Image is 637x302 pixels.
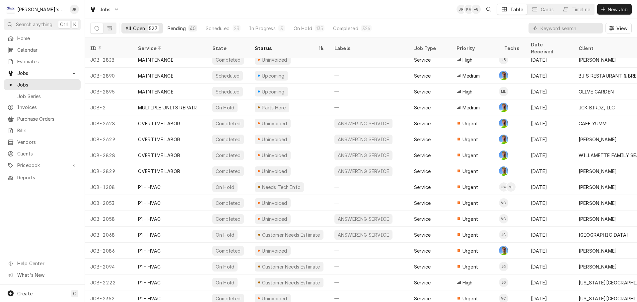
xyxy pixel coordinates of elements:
div: P1 - HVAC [138,247,161,254]
div: P1 - HVAC [138,215,161,222]
div: OLIVE GARDEN [579,88,614,95]
div: [DATE] [526,163,573,179]
span: What's New [17,272,77,278]
div: Service [414,88,431,95]
div: ML [506,182,516,192]
div: 135 [316,25,323,32]
div: Uninvoiced [261,215,288,222]
span: Urgent [462,247,478,254]
div: VC [499,214,508,223]
div: [PERSON_NAME] [579,184,617,191]
span: Vendors [17,139,77,146]
div: Greg Austin's Avatar [499,103,508,112]
div: Johnny Guerra's Avatar [499,278,508,287]
div: Upcoming [261,72,286,79]
div: JG [499,262,508,271]
a: Vendors [4,137,81,148]
a: Home [4,33,81,44]
div: JOB-2 [85,99,133,115]
div: On Hold [294,25,312,32]
div: Uninvoiced [261,152,288,159]
div: JG [499,230,508,239]
span: Clients [17,150,77,157]
div: [PERSON_NAME]'s Refrigeration [17,6,66,13]
div: Completed [333,25,358,32]
span: Ctrl [60,21,69,28]
a: Calendar [4,44,81,55]
div: — [329,68,409,84]
div: [PERSON_NAME] [579,136,617,143]
span: Jobs [17,81,77,88]
div: Service [414,200,431,207]
div: Service [414,279,431,286]
div: Completed [215,247,241,254]
div: Valente Castillo's Avatar [499,198,508,208]
div: Completed [215,152,241,159]
div: P1 - HVAC [138,231,161,238]
div: [DATE] [526,227,573,243]
span: Urgent [462,136,478,143]
div: Greg Austin's Avatar [499,119,508,128]
div: C [6,5,15,14]
div: KA [464,5,473,14]
div: MULTIPLE UNITS REPAIR [138,104,197,111]
span: High [462,88,473,95]
div: [PERSON_NAME] [579,168,617,175]
div: P1 - HVAC [138,279,161,286]
div: Mikah Levitt-Freimuth's Avatar [506,182,516,192]
span: Create [17,291,33,296]
div: JOB-2094 [85,259,133,274]
div: 3 [280,25,284,32]
input: Keyword search [540,23,600,33]
div: JG [499,278,508,287]
div: Table [510,6,523,13]
span: Urgent [462,168,478,175]
div: Greg Austin's Avatar [499,166,508,176]
div: [DATE] [526,68,573,84]
div: Service [414,168,431,175]
a: Go to Pricebook [4,160,81,171]
div: MAINTENANCE [138,88,174,95]
div: Uninvoiced [261,247,288,254]
div: Completed [215,215,241,222]
div: Service [414,136,431,143]
div: Completed [215,120,241,127]
div: Job Type [414,45,446,52]
div: Service [414,72,431,79]
div: Service [414,104,431,111]
div: OVERTIME LABOR [138,152,180,159]
div: Uninvoiced [261,200,288,207]
button: Search anythingCtrlK [4,19,81,30]
div: ANSWERING SERVICE [337,168,390,175]
div: Greg Austin's Avatar [499,151,508,160]
div: P1 - HVAC [138,295,161,302]
div: Mikah Levitt-Freimuth's Avatar [499,87,508,96]
div: Completed [215,200,241,207]
span: Medium [462,104,480,111]
span: C [73,290,76,297]
div: Uninvoiced [261,136,288,143]
span: Jobs [100,6,111,13]
div: GA [499,135,508,144]
div: Service [414,215,431,222]
a: Bills [4,125,81,136]
span: View [615,25,629,32]
div: JOB-2628 [85,115,133,131]
div: Greg Austin's Avatar [499,135,508,144]
span: Urgent [462,263,478,270]
div: OVERTIME LABOR [138,168,180,175]
a: Job Series [4,91,81,102]
div: GA [499,103,508,112]
div: On Hold [215,104,235,111]
div: [DATE] [526,243,573,259]
div: Service [414,152,431,159]
div: Completed [215,168,241,175]
div: Service [414,247,431,254]
div: 326 [362,25,370,32]
div: JR [457,5,466,14]
div: Scheduled [206,25,230,32]
span: Urgent [462,120,478,127]
span: Purchase Orders [17,115,77,122]
div: State [212,45,244,52]
div: [DATE] [526,259,573,274]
